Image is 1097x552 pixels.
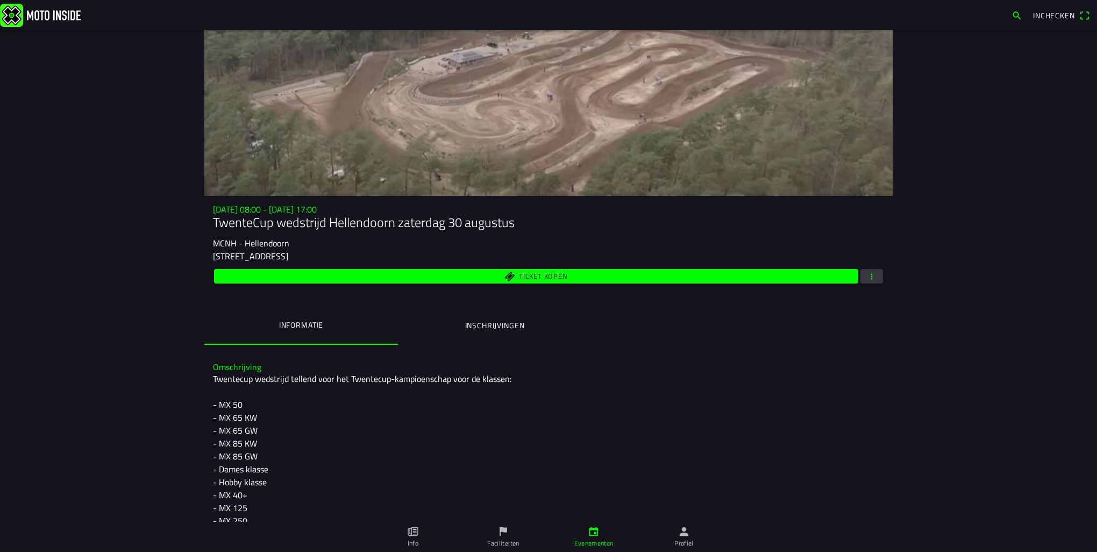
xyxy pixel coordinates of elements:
ion-label: Informatie [279,319,323,331]
a: search [1006,6,1028,24]
ion-icon: person [678,526,690,537]
ion-text: [STREET_ADDRESS] [213,250,288,263]
ion-text: MCNH - Hellendoorn [213,237,289,250]
h3: [DATE] 08:00 - [DATE] 17:00 [213,204,884,215]
ion-label: Faciliteiten [487,539,519,548]
h3: Omschrijving [213,362,884,372]
span: Ticket kopen [519,273,567,280]
ion-icon: calendar [588,526,600,537]
h1: TwenteCup wedstrijd Hellendoorn zaterdag 30 augustus [213,215,884,230]
a: Incheckenqr scanner [1028,6,1095,24]
ion-icon: flag [497,526,509,537]
ion-label: Inschrijvingen [465,320,525,331]
ion-icon: paper [407,526,419,537]
ion-label: Info [408,539,418,548]
span: Inchecken [1033,10,1075,21]
ion-label: Evenementen [574,539,614,548]
ion-label: Profiel [674,539,694,548]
